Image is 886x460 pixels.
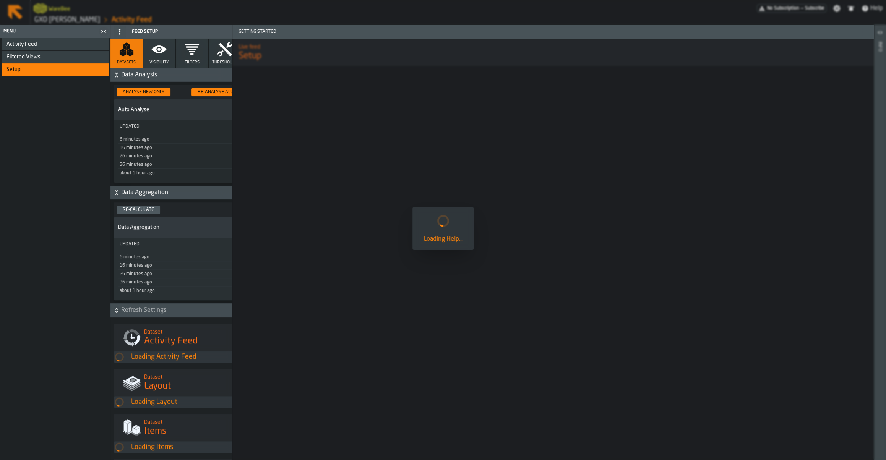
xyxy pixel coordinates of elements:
div: Loading Help... [419,235,467,244]
span: Items [144,425,166,437]
button: button-Re-calculate [117,206,160,214]
div: Loading Items [131,443,303,451]
div: Updated: 9/25/2025, 2:57:45 PM Created: 9/25/2025, 2:57:45 PM [120,170,260,176]
span: Refresh Settings [121,306,305,315]
span: Filtered Views [6,54,41,60]
div: Updated: 9/25/2025, 3:07:58 PM Created: 9/25/2025, 3:07:58 PM [120,280,260,285]
button: button-Re-Analyse All [191,88,239,96]
div: Analyse New Only [120,89,167,95]
span: Thresholds [212,60,237,65]
button: button- [110,68,306,82]
div: Updated [120,124,208,129]
div: Re-calculate [120,207,157,212]
div: Loading Activity Feed [131,353,303,361]
div: Feed Setup [112,26,294,38]
span: Layout [144,380,171,392]
span: Data Aggregation [117,224,265,230]
header: Menu [0,25,110,38]
div: Updated: 9/25/2025, 3:28:10 PM Created: 9/25/2025, 3:28:10 PM [120,263,260,268]
div: title-Activity Feed [114,324,303,351]
span: Activity Feed [144,335,198,347]
li: menu Activity Feed [2,38,109,51]
div: Status [208,124,295,129]
h2: Sub Title [144,373,297,380]
div: Updated: 9/25/2025, 2:57:45 PM Created: 9/25/2025, 2:57:45 PM [120,288,260,293]
button: button-Analyse New Only [117,88,170,96]
button: button- [110,186,306,199]
div: Updated: 9/25/2025, 3:38:21 PM Created: 9/25/2025, 3:38:21 PM [120,137,260,142]
span: Getting Started [235,29,873,34]
div: Updated: 9/25/2025, 3:28:10 PM Created: 9/25/2025, 3:28:10 PM [120,145,260,151]
span: Setup [6,66,21,73]
h2: Sub Title [144,327,297,335]
h2: Sub Title [144,418,297,425]
div: Updated: 9/25/2025, 3:38:21 PM Created: 9/25/2025, 3:38:21 PM [120,254,260,260]
span: Data Aggregation [121,188,305,197]
li: menu Setup [2,63,109,76]
div: Updated: 9/25/2025, 3:17:55 PM Created: 9/25/2025, 3:17:55 PM [120,271,260,277]
div: Updated: 9/25/2025, 3:17:55 PM Created: 9/25/2025, 3:17:55 PM [120,154,260,159]
div: Loading Layout [131,398,303,406]
div: Updated [120,241,208,247]
div: title-Items [114,414,303,441]
div: Re-Analyse All [195,89,236,95]
li: menu Filtered Views [2,51,109,63]
div: Status [208,241,295,247]
div: Menu [2,29,98,34]
div: Updated: 9/25/2025, 3:07:57 PM Created: 9/25/2025, 3:07:57 PM [120,162,260,167]
span: Activity Feed [6,41,37,47]
span: Datasets [117,60,136,65]
span: Data Analysis [121,70,305,79]
span: Visibility [149,60,169,65]
span: Filters [185,60,200,65]
button: button- [110,303,306,317]
div: title-Layout [114,369,303,396]
span: Auto Analyse [117,107,265,113]
label: button-toggle-Close me [98,27,109,36]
